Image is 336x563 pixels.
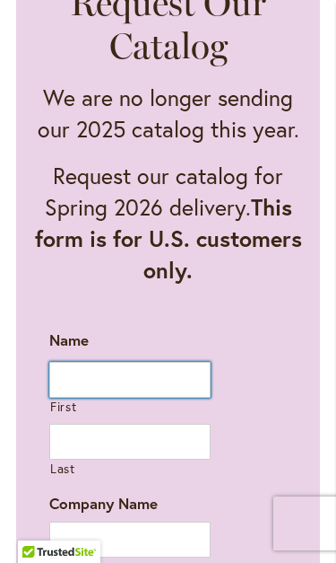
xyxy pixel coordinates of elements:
p: Request our catalog for Spring 2026 delivery. [32,160,304,286]
p: We are no longer sending our 2025 catalog this year. [32,82,304,145]
label: Name [49,330,89,350]
label: Company Name [49,494,158,514]
label: First [50,399,211,416]
strong: This form is for U.S. customers only. [35,192,302,286]
label: Last [50,461,211,478]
